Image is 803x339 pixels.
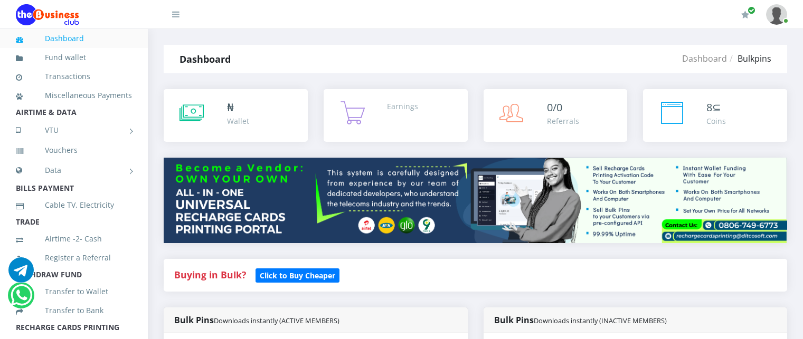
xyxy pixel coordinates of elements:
strong: Buying in Bulk? [174,268,246,281]
span: 8 [706,100,712,114]
span: Renew/Upgrade Subscription [748,6,755,14]
a: Click to Buy Cheaper [256,268,339,281]
a: Chat for support [8,265,34,283]
div: Coins [706,115,726,127]
div: ₦ [227,100,249,115]
a: Transactions [16,64,132,89]
strong: Bulk Pins [174,314,339,326]
div: ⊆ [706,100,726,115]
img: Logo [16,4,79,25]
a: ₦ Wallet [164,89,308,142]
a: Transfer to Bank [16,298,132,323]
a: 0/0 Referrals [484,89,628,142]
a: Earnings [324,89,468,142]
img: User [766,4,787,25]
a: Dashboard [682,53,727,64]
div: Referrals [547,115,579,127]
a: Data [16,157,132,183]
strong: Dashboard [180,53,231,65]
a: Airtime -2- Cash [16,227,132,251]
strong: Bulk Pins [494,314,667,326]
a: Vouchers [16,138,132,162]
img: multitenant_rcp.png [164,158,787,243]
a: VTU [16,117,132,143]
b: Click to Buy Cheaper [260,270,335,280]
a: Transfer to Wallet [16,279,132,304]
small: Downloads instantly (ACTIVE MEMBERS) [214,316,339,325]
a: Chat for support [11,290,32,308]
a: Cable TV, Electricity [16,193,132,217]
a: Register a Referral [16,246,132,270]
div: Earnings [387,101,418,112]
li: Bulkpins [727,52,771,65]
a: Fund wallet [16,45,132,70]
small: Downloads instantly (INACTIVE MEMBERS) [534,316,667,325]
div: Wallet [227,115,249,127]
span: 0/0 [547,100,562,114]
a: Miscellaneous Payments [16,83,132,108]
a: Dashboard [16,26,132,51]
i: Renew/Upgrade Subscription [741,11,749,19]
